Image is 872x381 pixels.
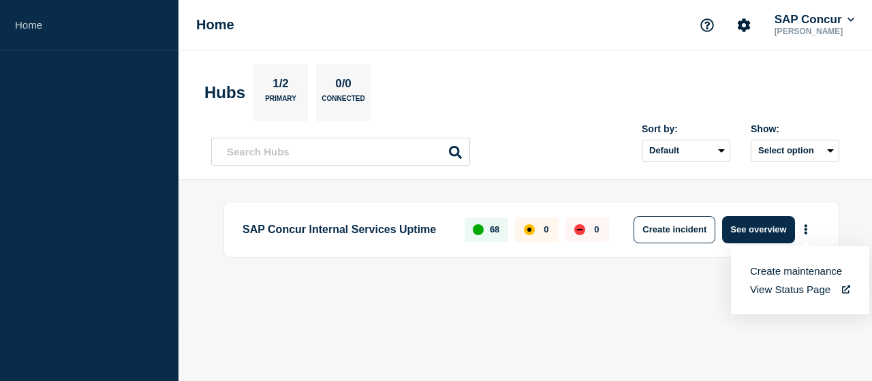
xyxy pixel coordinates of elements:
h2: Hubs [204,83,245,102]
button: Support [693,11,721,40]
p: 0/0 [330,77,357,95]
div: Show: [751,123,839,134]
p: 0 [594,224,599,234]
input: Search Hubs [211,138,470,166]
button: More actions [797,217,815,242]
div: Sort by: [642,123,730,134]
button: Create incident [634,216,715,243]
p: [PERSON_NAME] [772,27,857,36]
p: 0 [544,224,548,234]
p: 68 [490,224,499,234]
a: View Status Page [750,284,850,295]
div: down [574,224,585,235]
button: See overview [722,216,794,243]
button: Create maintenance [750,265,842,277]
p: Primary [265,95,296,109]
p: Connected [322,95,364,109]
button: Account settings [730,11,758,40]
h1: Home [196,17,234,33]
select: Sort by [642,140,730,162]
div: up [473,224,484,235]
p: 1/2 [268,77,294,95]
button: SAP Concur [772,13,857,27]
button: Select option [751,140,839,162]
div: affected [524,224,535,235]
p: SAP Concur Internal Services Uptime [243,216,449,243]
